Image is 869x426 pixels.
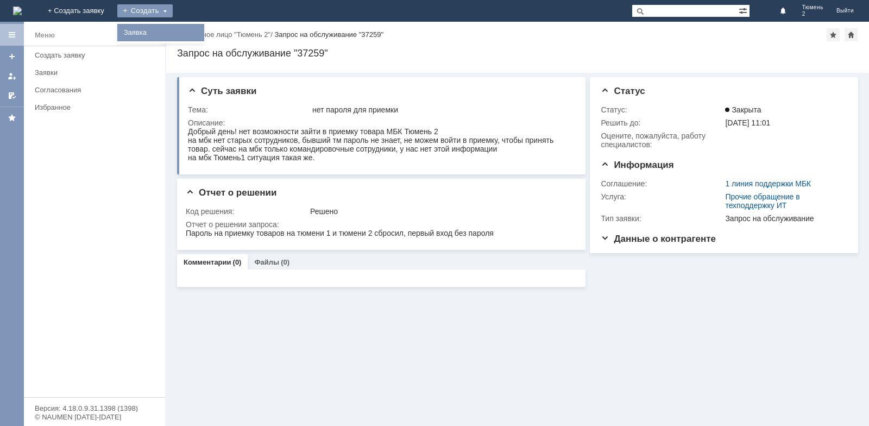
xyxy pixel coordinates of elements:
[186,220,573,229] div: Отчет о решении запроса:
[725,214,842,223] div: Запрос на обслуживание
[601,179,723,188] div: Соглашение:
[725,105,761,114] span: Закрыта
[188,118,573,127] div: Описание:
[725,192,799,210] a: Прочие обращение в техподдержку ИТ
[13,7,22,15] img: logo
[601,86,645,96] span: Статус
[802,4,823,11] span: Тюмень
[3,48,21,65] a: Создать заявку
[186,207,308,216] div: Код решения:
[188,86,256,96] span: Суть заявки
[802,11,823,17] span: 2
[601,160,673,170] span: Информация
[601,131,723,149] div: Oцените, пожалуйста, работу специалистов:
[177,30,274,39] div: /
[601,214,723,223] div: Тип заявки:
[13,7,22,15] a: Перейти на домашнюю страницу
[601,192,723,201] div: Услуга:
[254,258,279,266] a: Файлы
[3,87,21,104] a: Мои согласования
[177,48,858,59] div: Запрос на обслуживание "37259"
[184,258,231,266] a: Комментарии
[827,28,840,41] div: Добавить в избранное
[117,4,173,17] div: Создать
[177,30,270,39] a: Контактное лицо "Тюмень 2"
[35,103,147,111] div: Избранное
[30,64,163,81] a: Заявки
[725,179,811,188] a: 1 линия поддержки МБК
[601,234,716,244] span: Данные о контрагенте
[3,67,21,85] a: Мои заявки
[845,28,858,41] div: Сделать домашней страницей
[233,258,242,266] div: (0)
[186,187,276,198] span: Отчет о решении
[35,68,159,77] div: Заявки
[739,5,750,15] span: Расширенный поиск
[30,47,163,64] a: Создать заявку
[310,207,571,216] div: Решено
[35,29,55,42] div: Меню
[188,105,310,114] div: Тема:
[35,414,154,421] div: © NAUMEN [DATE]-[DATE]
[119,26,202,39] a: Заявка
[312,105,571,114] div: нет пароля для приемки
[274,30,383,39] div: Запрос на обслуживание "37259"
[35,51,159,59] div: Создать заявку
[725,118,770,127] span: [DATE] 11:01
[35,405,154,412] div: Версия: 4.18.0.9.31.1398 (1398)
[281,258,289,266] div: (0)
[35,86,159,94] div: Согласования
[30,82,163,98] a: Согласования
[601,118,723,127] div: Решить до:
[601,105,723,114] div: Статус:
